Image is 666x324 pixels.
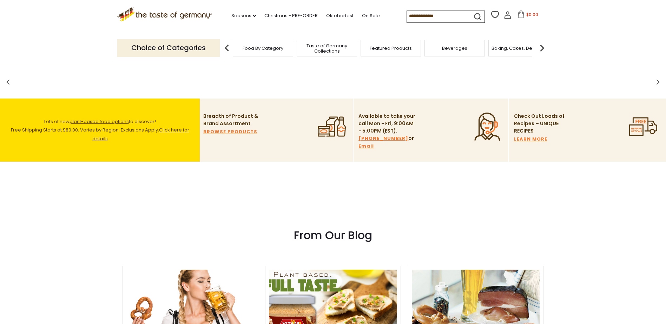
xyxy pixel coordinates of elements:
[326,12,354,20] a: Oktoberfest
[492,46,546,51] a: Baking, Cakes, Desserts
[526,12,538,18] span: $0.00
[123,228,544,242] h3: From Our Blog
[514,113,565,135] p: Check Out Loads of Recipes – UNIQUE RECIPES
[362,12,380,20] a: On Sale
[358,135,408,142] a: [PHONE_NUMBER]
[442,46,467,51] a: Beverages
[231,12,256,20] a: Seasons
[370,46,412,51] a: Featured Products
[117,39,220,56] p: Choice of Categories
[203,128,257,136] a: BROWSE PRODUCTS
[243,46,283,51] a: Food By Category
[299,43,355,54] a: Taste of Germany Collections
[535,41,549,55] img: next arrow
[70,118,129,125] a: plant-based food options
[203,113,261,127] p: Breadth of Product & Brand Assortment
[264,12,318,20] a: Christmas - PRE-ORDER
[220,41,234,55] img: previous arrow
[358,142,374,150] a: Email
[11,118,189,142] span: Lots of new to discover! Free Shipping Starts at $80.00. Varies by Region. Exclusions Apply.
[514,135,547,143] a: LEARN MORE
[358,113,416,150] p: Available to take your call Mon - Fri, 9:00AM - 5:00PM (EST). or
[513,11,543,21] button: $0.00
